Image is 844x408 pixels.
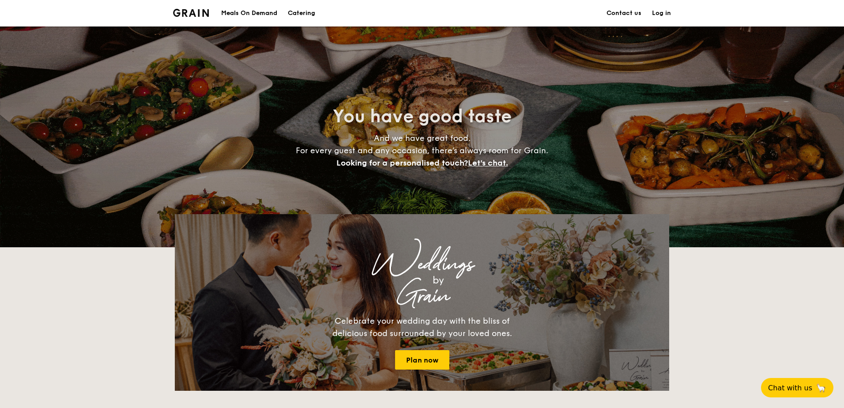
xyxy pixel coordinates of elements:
img: Grain [173,9,209,17]
div: by [285,272,592,288]
a: Logotype [173,9,209,17]
button: Chat with us🦙 [761,378,833,397]
div: Loading menus magically... [175,206,669,214]
a: Plan now [395,350,449,370]
div: Celebrate your wedding day with the bliss of delicious food surrounded by your loved ones. [323,315,521,340]
div: Weddings [252,257,592,272]
span: Let's chat. [468,158,508,168]
span: Chat with us [768,384,812,392]
span: 🦙 [816,383,826,393]
div: Grain [252,288,592,304]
